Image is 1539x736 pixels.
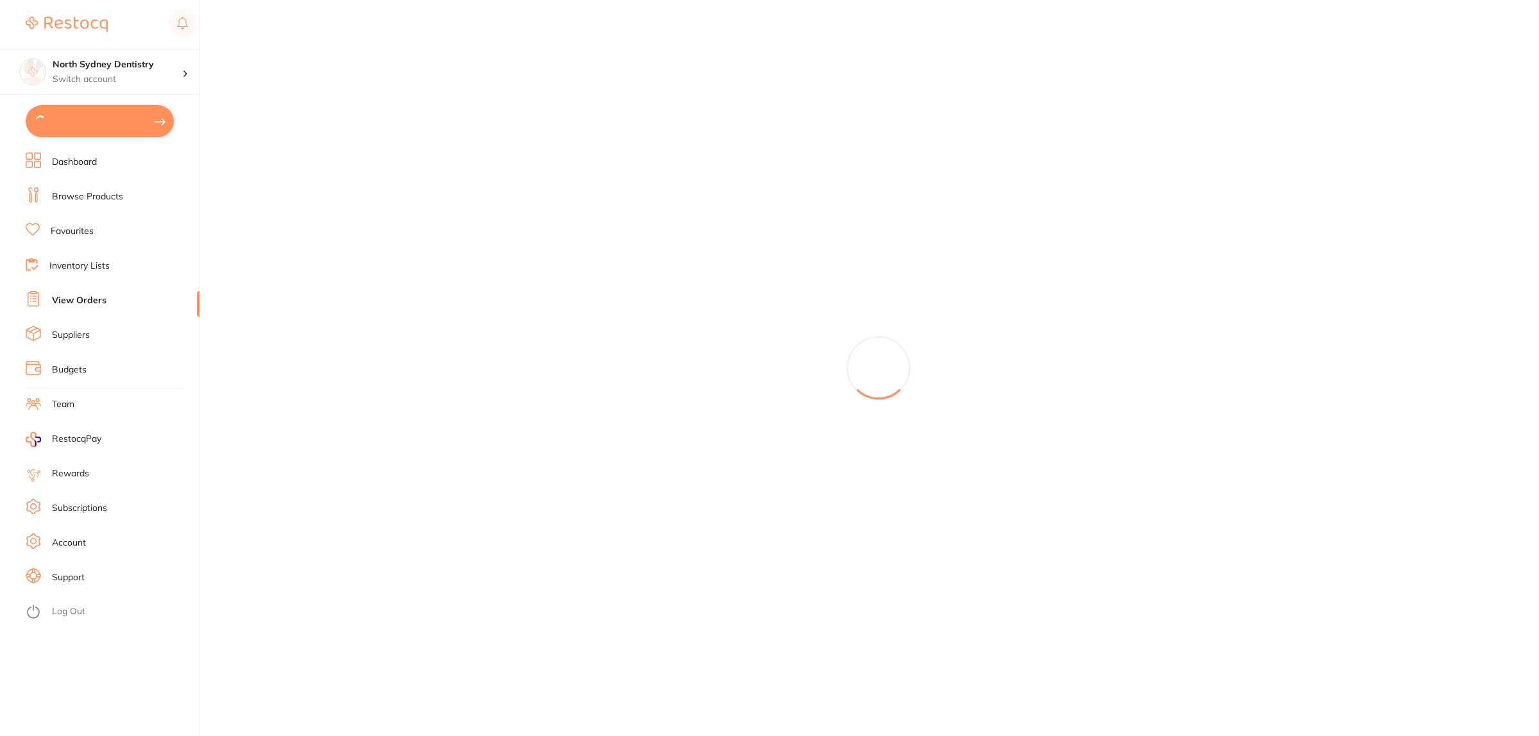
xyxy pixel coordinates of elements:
[51,225,94,238] a: Favourites
[20,59,46,85] img: North Sydney Dentistry
[52,502,107,515] a: Subscriptions
[52,467,89,480] a: Rewards
[52,537,86,549] a: Account
[53,58,182,71] h4: North Sydney Dentistry
[52,605,85,618] a: Log Out
[52,364,87,376] a: Budgets
[52,433,101,446] span: RestocqPay
[26,432,41,447] img: RestocqPay
[26,17,108,32] img: Restocq Logo
[53,73,182,86] p: Switch account
[52,329,90,342] a: Suppliers
[26,10,108,39] a: Restocq Logo
[52,156,97,169] a: Dashboard
[52,571,85,584] a: Support
[49,260,110,272] a: Inventory Lists
[52,294,106,307] a: View Orders
[26,602,196,623] button: Log Out
[52,398,74,411] a: Team
[52,190,123,203] a: Browse Products
[26,432,101,447] a: RestocqPay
